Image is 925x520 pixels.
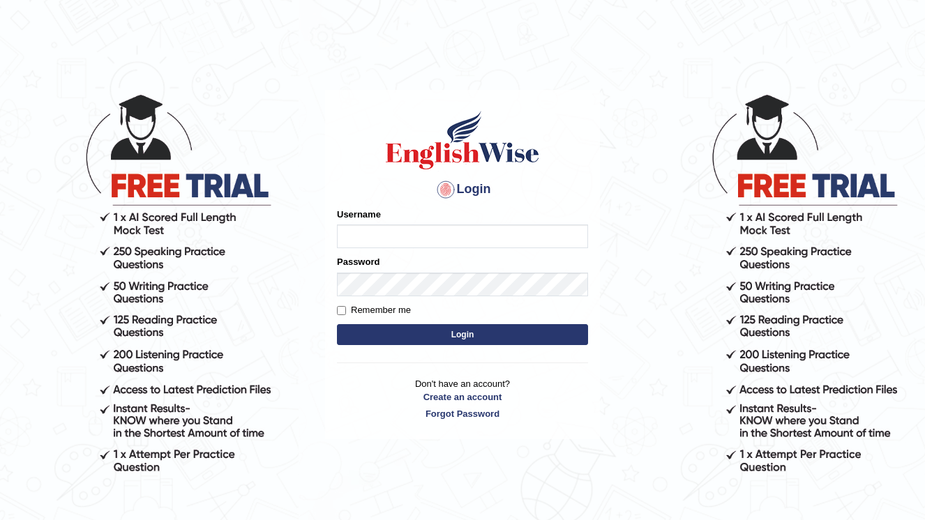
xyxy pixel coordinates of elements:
[337,324,588,345] button: Login
[337,303,411,317] label: Remember me
[383,109,542,171] img: Logo of English Wise sign in for intelligent practice with AI
[337,390,588,404] a: Create an account
[337,407,588,420] a: Forgot Password
[337,208,381,221] label: Username
[337,377,588,420] p: Don't have an account?
[337,178,588,201] h4: Login
[337,255,379,268] label: Password
[337,306,346,315] input: Remember me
